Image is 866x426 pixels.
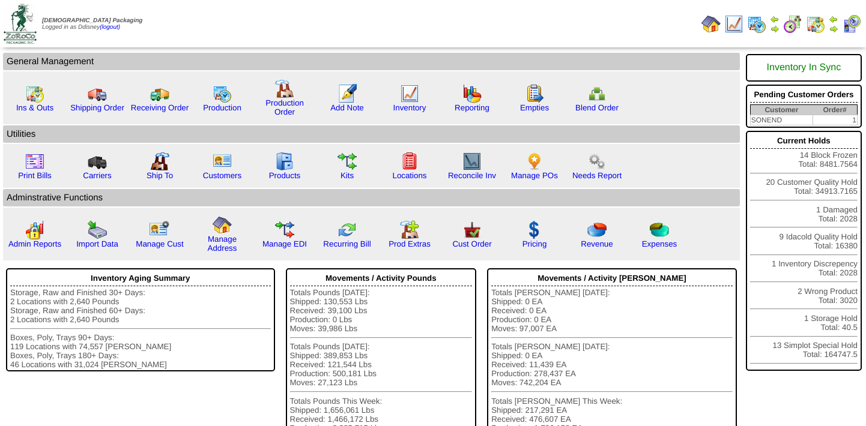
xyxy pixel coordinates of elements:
[572,171,622,180] a: Needs Report
[275,79,294,98] img: factory.gif
[10,271,271,286] div: Inventory Aging Summary
[88,220,107,239] img: import.gif
[275,220,294,239] img: edi.gif
[136,239,183,248] a: Manage Cust
[3,53,740,70] td: General Management
[269,171,301,180] a: Products
[25,220,44,239] img: graph2.png
[275,152,294,171] img: cabinet.gif
[10,288,271,369] div: Storage, Raw and Finished 30+ Days: 2 Locations with 2,640 Pounds Storage, Raw and Finished 60+ D...
[587,84,607,103] img: network.png
[829,24,838,34] img: arrowright.gif
[525,84,544,103] img: workorder.gif
[150,84,169,103] img: truck2.gif
[70,103,124,112] a: Shipping Order
[448,171,496,180] a: Reconcile Inv
[18,171,52,180] a: Print Bills
[213,215,232,235] img: home.gif
[150,152,169,171] img: factory2.gif
[642,239,677,248] a: Expenses
[462,152,482,171] img: line_graph2.gif
[3,125,740,143] td: Utilities
[462,220,482,239] img: cust_order.png
[25,152,44,171] img: invoice2.gif
[650,220,669,239] img: pie_chart2.png
[25,84,44,103] img: calendarinout.gif
[770,24,780,34] img: arrowright.gif
[462,84,482,103] img: graph.gif
[750,56,858,79] div: Inventory In Sync
[587,220,607,239] img: pie_chart.png
[522,239,547,248] a: Pricing
[701,14,721,34] img: home.gif
[3,189,740,206] td: Adminstrative Functions
[400,84,419,103] img: line_graph.gif
[8,239,61,248] a: Admin Reports
[747,14,766,34] img: calendarprod.gif
[400,152,419,171] img: locations.gif
[511,171,558,180] a: Manage POs
[770,14,780,24] img: arrowleft.gif
[813,115,857,125] td: 1
[525,152,544,171] img: po.png
[587,152,607,171] img: workflow.png
[262,239,307,248] a: Manage EDI
[452,239,491,248] a: Cust Order
[393,103,426,112] a: Inventory
[76,239,118,248] a: Import Data
[208,235,237,253] a: Manage Address
[213,84,232,103] img: calendarprod.gif
[341,171,354,180] a: Kits
[149,220,171,239] img: managecust.png
[338,220,357,239] img: reconcile.gif
[750,87,858,103] div: Pending Customer Orders
[323,239,371,248] a: Recurring Bill
[338,84,357,103] img: orders.gif
[491,271,733,286] div: Movements / Activity [PERSON_NAME]
[389,239,431,248] a: Prod Extras
[83,171,111,180] a: Carriers
[42,17,142,24] span: [DEMOGRAPHIC_DATA] Packaging
[265,98,304,116] a: Production Order
[203,103,241,112] a: Production
[829,14,838,24] img: arrowleft.gif
[455,103,489,112] a: Reporting
[783,14,802,34] img: calendarblend.gif
[88,152,107,171] img: truck3.gif
[16,103,53,112] a: Ins & Outs
[203,171,241,180] a: Customers
[42,17,142,31] span: Logged in as Ddisney
[581,239,613,248] a: Revenue
[131,103,189,112] a: Receiving Order
[750,133,858,149] div: Current Holds
[4,4,37,44] img: zoroco-logo-small.webp
[520,103,549,112] a: Empties
[213,152,232,171] img: customers.gif
[392,171,426,180] a: Locations
[724,14,743,34] img: line_graph.gif
[100,24,120,31] a: (logout)
[746,131,862,371] div: 14 Block Frozen Total: 8481.7564 20 Customer Quality Hold Total: 34913.7165 1 Damaged Total: 2028...
[290,271,473,286] div: Movements / Activity Pounds
[88,84,107,103] img: truck.gif
[806,14,825,34] img: calendarinout.gif
[338,152,357,171] img: workflow.gif
[813,105,857,115] th: Order#
[750,115,813,125] td: SONEND
[842,14,861,34] img: calendarcustomer.gif
[400,220,419,239] img: prodextras.gif
[750,105,813,115] th: Customer
[525,220,544,239] img: dollar.gif
[575,103,619,112] a: Blend Order
[330,103,364,112] a: Add Note
[147,171,173,180] a: Ship To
